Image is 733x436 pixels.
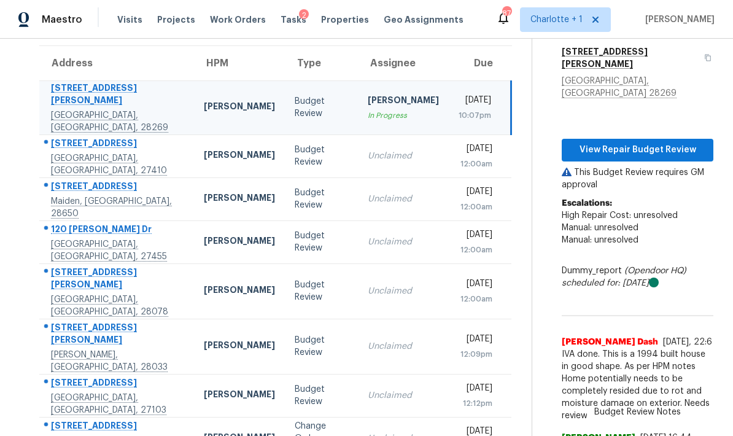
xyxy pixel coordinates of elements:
[459,109,491,122] div: 10:07pm
[697,41,713,75] button: Copy Address
[204,388,275,403] div: [PERSON_NAME]
[321,14,369,26] span: Properties
[663,338,712,346] span: [DATE], 22:6
[459,142,492,158] div: [DATE]
[368,340,439,352] div: Unclaimed
[42,14,82,26] span: Maestro
[368,285,439,297] div: Unclaimed
[281,15,306,24] span: Tasks
[459,382,492,397] div: [DATE]
[285,46,358,80] th: Type
[459,201,492,213] div: 12:00am
[295,334,348,359] div: Budget Review
[368,389,439,402] div: Unclaimed
[459,94,491,109] div: [DATE]
[502,7,511,20] div: 87
[449,46,511,80] th: Due
[587,406,688,418] span: Budget Review Notes
[459,293,492,305] div: 12:00am
[368,150,439,162] div: Unclaimed
[295,279,348,303] div: Budget Review
[572,142,704,158] span: View Repair Budget Review
[459,158,492,170] div: 12:00am
[295,230,348,254] div: Budget Review
[204,339,275,354] div: [PERSON_NAME]
[117,14,142,26] span: Visits
[459,278,492,293] div: [DATE]
[299,9,309,21] div: 2
[295,144,348,168] div: Budget Review
[562,199,612,208] b: Escalations:
[204,192,275,207] div: [PERSON_NAME]
[295,95,348,120] div: Budget Review
[624,267,686,275] i: (Opendoor HQ)
[295,187,348,211] div: Budget Review
[210,14,266,26] span: Work Orders
[358,46,449,80] th: Assignee
[459,228,492,244] div: [DATE]
[459,348,492,360] div: 12:09pm
[194,46,285,80] th: HPM
[562,348,713,422] span: IVA done. This is a 1994 built house in good shape. As per HPM notes Home potentially needs to be...
[204,284,275,299] div: [PERSON_NAME]
[459,244,492,256] div: 12:00am
[562,279,649,287] i: scheduled for: [DATE]
[368,236,439,248] div: Unclaimed
[368,109,439,122] div: In Progress
[368,193,439,205] div: Unclaimed
[39,46,194,80] th: Address
[562,265,713,289] div: Dummy_report
[562,236,638,244] span: Manual: unresolved
[157,14,195,26] span: Projects
[562,211,678,220] span: High Repair Cost: unresolved
[368,94,439,109] div: [PERSON_NAME]
[204,100,275,115] div: [PERSON_NAME]
[562,336,658,348] span: [PERSON_NAME] Dash
[640,14,715,26] span: [PERSON_NAME]
[459,185,492,201] div: [DATE]
[295,383,348,408] div: Budget Review
[204,235,275,250] div: [PERSON_NAME]
[384,14,463,26] span: Geo Assignments
[562,139,713,162] button: View Repair Budget Review
[562,166,713,191] p: This Budget Review requires GM approval
[459,333,492,348] div: [DATE]
[459,397,492,410] div: 12:12pm
[204,149,275,164] div: [PERSON_NAME]
[530,14,583,26] span: Charlotte + 1
[562,224,638,232] span: Manual: unresolved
